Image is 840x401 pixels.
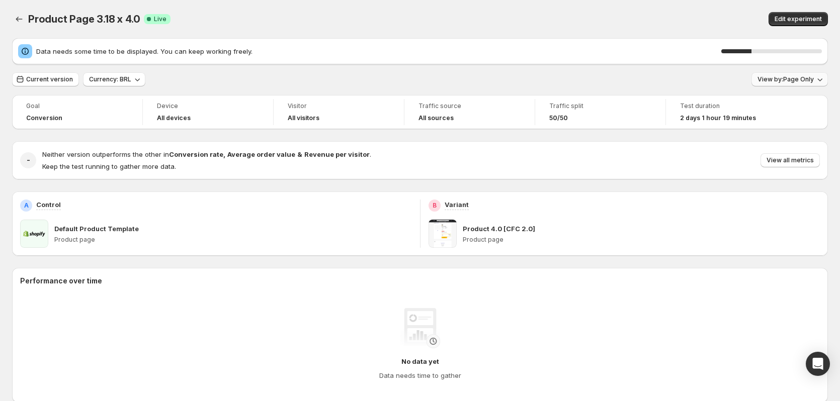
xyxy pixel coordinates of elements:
p: Product page [463,236,820,244]
h2: A [24,202,29,210]
a: Traffic sourceAll sources [418,101,521,123]
p: Product page [54,236,412,244]
button: View by:Page Only [751,72,828,86]
h2: B [433,202,437,210]
a: Test duration2 days 1 hour 19 minutes [680,101,783,123]
div: Open Intercom Messenger [806,352,830,376]
span: Keep the test running to gather more data. [42,162,176,170]
h2: - [27,155,30,165]
span: 50/50 [549,114,568,122]
strong: , [223,150,225,158]
strong: Revenue per visitor [304,150,370,158]
h4: No data yet [401,356,439,366]
span: Data needs some time to be displayed. You can keep working freely. [36,46,721,56]
p: Product 4.0 [CFC 2.0] [463,224,535,234]
strong: Average order value [227,150,295,158]
span: Neither version outperforms the other in . [42,150,371,158]
img: No data yet [400,308,440,348]
img: Product 4.0 [CFC 2.0] [429,220,457,248]
span: Test duration [680,102,783,110]
span: Goal [26,102,128,110]
span: View by: Page Only [758,75,814,83]
p: Default Product Template [54,224,139,234]
span: Traffic split [549,102,651,110]
a: GoalConversion [26,101,128,123]
img: Default Product Template [20,220,48,248]
span: Device [157,102,259,110]
span: Visitor [288,102,390,110]
a: VisitorAll visitors [288,101,390,123]
button: Current version [12,72,79,86]
span: View all metrics [767,156,814,164]
h4: All visitors [288,114,319,122]
span: Currency: BRL [89,75,131,83]
h4: All sources [418,114,454,122]
a: DeviceAll devices [157,101,259,123]
a: Traffic split50/50 [549,101,651,123]
span: Product Page 3.18 x 4.0 [28,13,140,25]
span: Traffic source [418,102,521,110]
span: 2 days 1 hour 19 minutes [680,114,756,122]
p: Control [36,199,61,210]
span: Conversion [26,114,62,122]
span: Live [154,15,166,23]
span: Current version [26,75,73,83]
button: Back [12,12,26,26]
h4: Data needs time to gather [379,370,461,380]
p: Variant [445,199,469,210]
button: Currency: BRL [83,72,145,86]
span: Edit experiment [775,15,822,23]
strong: & [297,150,302,158]
button: View all metrics [761,153,820,167]
h4: All devices [157,114,191,122]
h2: Performance over time [20,276,820,286]
button: Edit experiment [769,12,828,26]
strong: Conversion rate [169,150,223,158]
